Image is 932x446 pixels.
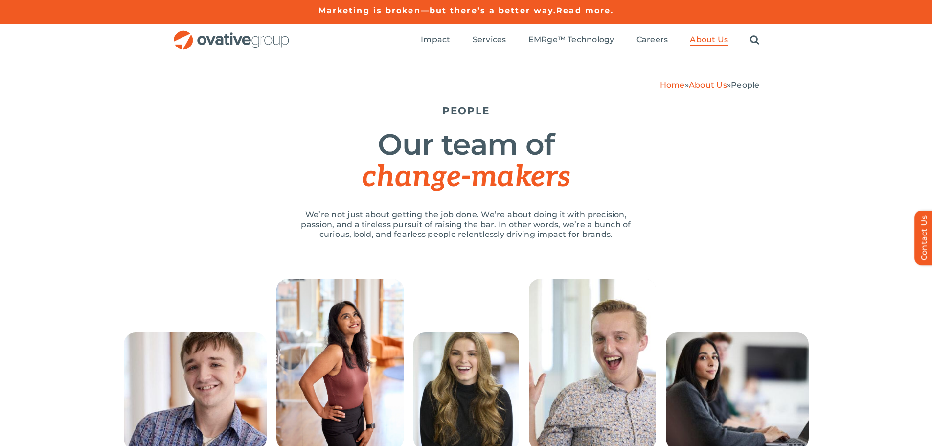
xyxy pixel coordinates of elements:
a: OG_Full_horizontal_RGB [173,29,290,39]
span: » » [660,80,760,90]
a: Home [660,80,685,90]
a: EMRge™ Technology [528,35,614,46]
a: About Us [690,35,728,46]
a: Services [473,35,506,46]
a: Marketing is broken—but there’s a better way. [318,6,557,15]
a: Impact [421,35,450,46]
a: Search [750,35,759,46]
a: About Us [689,80,727,90]
h5: PEOPLE [173,105,760,117]
nav: Menu [421,24,759,56]
p: We’re not just about getting the job done. We’re about doing it with precision, passion, and a ti... [290,210,642,239]
span: change-makers [362,160,569,195]
a: Careers [636,35,668,46]
a: Read more. [556,6,614,15]
h1: Our team of [173,129,760,193]
span: People [731,80,759,90]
